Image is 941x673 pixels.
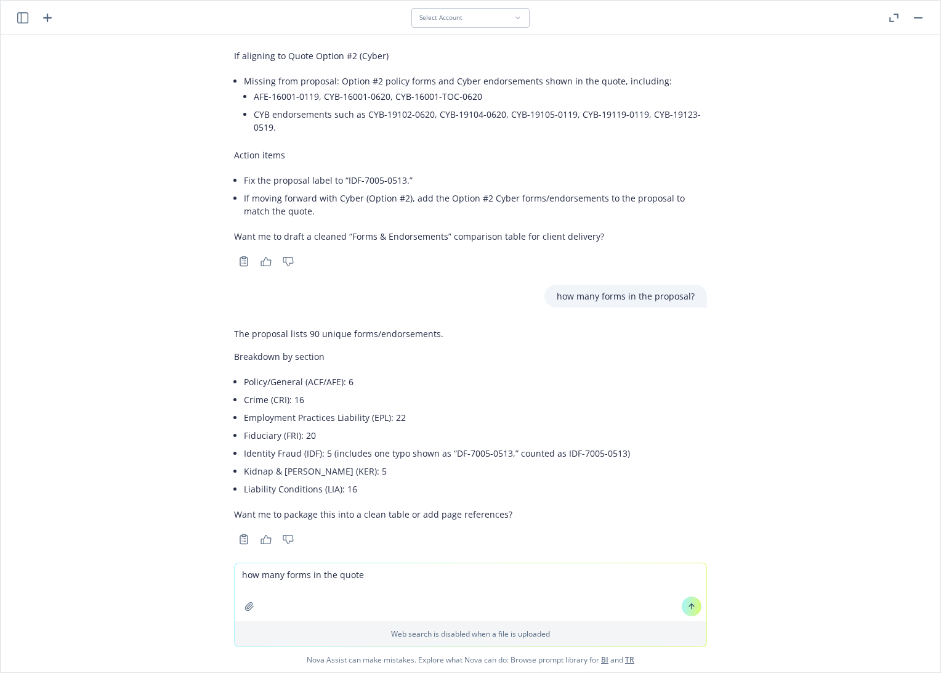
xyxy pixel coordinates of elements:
[244,409,630,426] li: Employment Practices Liability (EPL): 22
[244,72,707,139] li: Missing from proposal: Option #2 policy forms and Cyber endorsements shown in the quote, including:
[238,256,249,267] svg: Copy to clipboard
[244,189,707,220] li: If moving forward with Cyber (Option #2), add the Option #2 Cyber forms/endorsements to the propo...
[234,49,707,62] p: If aligning to Quote Option #2 (Cyber)
[234,149,707,161] p: Action items
[242,629,699,639] p: Web search is disabled when a file is uploaded
[6,647,935,672] span: Nova Assist can make mistakes. Explore what Nova can do: Browse prompt library for and
[278,253,298,270] button: Thumbs down
[411,8,530,28] button: Select Account
[254,105,707,136] li: CYB endorsements such as CYB-19102-0620, CYB-19104-0620, CYB-19105-0119, CYB-19119-0119, CYB-1912...
[234,327,630,340] p: The proposal lists 90 unique forms/endorsements.
[244,426,630,444] li: Fiduciary (FRI): 20
[244,171,707,189] li: Fix the proposal label to “IDF-7005-0513.”
[238,534,249,545] svg: Copy to clipboard
[419,14,462,22] span: Select Account
[234,350,630,363] p: Breakdown by section
[244,480,630,498] li: Liability Conditions (LIA): 16
[625,655,634,665] a: TR
[254,88,707,105] li: AFE-16001-0119, CYB-16001-0620, CYB-16001-TOC-0620
[234,230,707,243] p: Want me to draft a cleaned “Forms & Endorsements” comparison table for client delivery?
[235,563,706,621] textarea: how many forms in the quote
[244,462,630,480] li: Kidnap & [PERSON_NAME] (KER): 5
[244,444,630,462] li: Identity Fraud (IDF): 5 (includes one typo shown as “DF-7005-0513,” counted as IDF-7005-0513)
[244,373,630,391] li: Policy/General (ACF/AFE): 6
[278,531,298,548] button: Thumbs down
[557,290,695,303] p: how many forms in the proposal?
[601,655,608,665] a: BI
[234,508,630,521] p: Want me to package this into a clean table or add page references?
[244,391,630,409] li: Crime (CRI): 16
